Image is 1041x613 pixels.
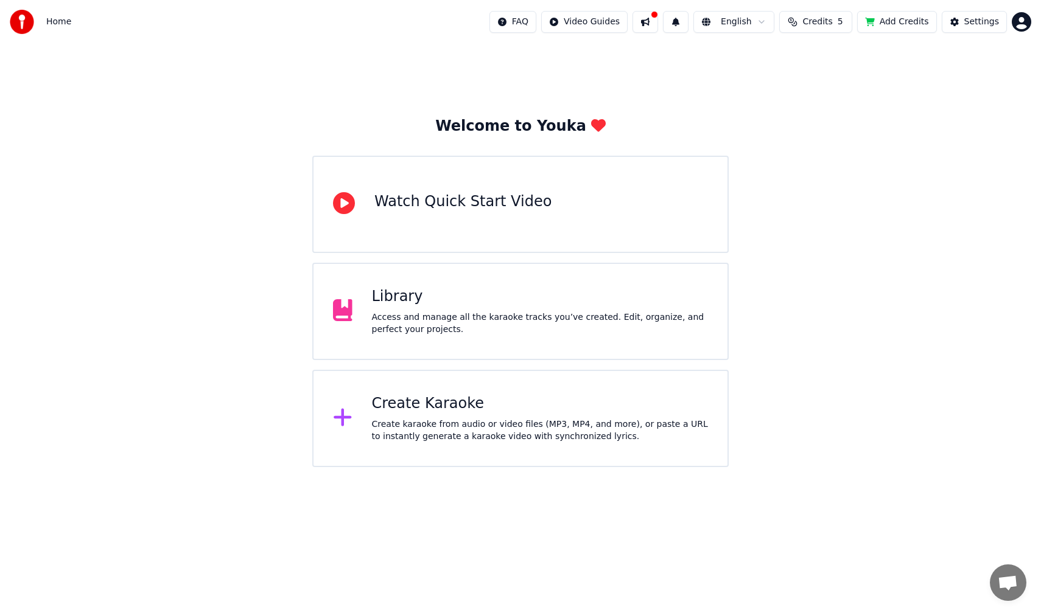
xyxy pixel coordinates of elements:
[857,11,937,33] button: Add Credits
[372,394,709,414] div: Create Karaoke
[779,11,852,33] button: Credits5
[489,11,536,33] button: FAQ
[374,192,552,212] div: Watch Quick Start Video
[942,11,1007,33] button: Settings
[372,287,709,306] div: Library
[10,10,34,34] img: youka
[46,16,71,28] span: Home
[964,16,999,28] div: Settings
[372,418,709,443] div: Create karaoke from audio or video files (MP3, MP4, and more), or paste a URL to instantly genera...
[46,16,71,28] nav: breadcrumb
[541,11,628,33] button: Video Guides
[372,311,709,336] div: Access and manage all the karaoke tracks you’ve created. Edit, organize, and perfect your projects.
[802,16,832,28] span: Credits
[435,117,606,136] div: Welcome to Youka
[838,16,843,28] span: 5
[990,564,1026,601] div: Open chat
